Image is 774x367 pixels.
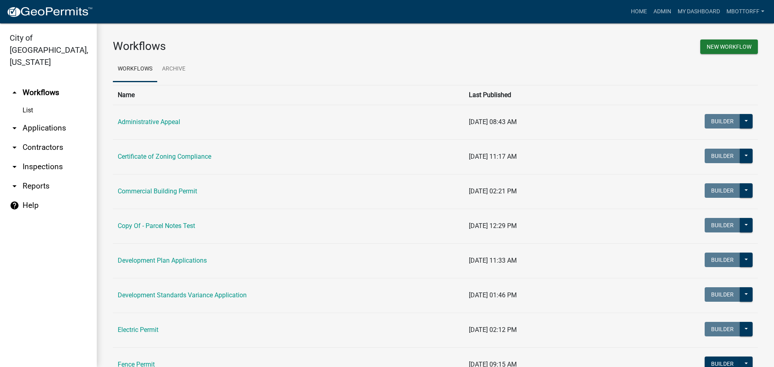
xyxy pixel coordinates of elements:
[118,257,207,264] a: Development Plan Applications
[469,222,517,230] span: [DATE] 12:29 PM
[469,257,517,264] span: [DATE] 11:33 AM
[469,153,517,160] span: [DATE] 11:17 AM
[723,4,768,19] a: Mbottorff
[118,153,211,160] a: Certificate of Zoning Compliance
[10,162,19,172] i: arrow_drop_down
[10,201,19,210] i: help
[113,39,429,53] h3: Workflows
[157,56,190,82] a: Archive
[113,56,157,82] a: Workflows
[10,88,19,97] i: arrow_drop_up
[705,218,740,232] button: Builder
[118,187,197,195] a: Commercial Building Permit
[464,85,610,105] th: Last Published
[469,118,517,126] span: [DATE] 08:43 AM
[705,183,740,198] button: Builder
[705,253,740,267] button: Builder
[469,326,517,334] span: [DATE] 02:12 PM
[705,322,740,336] button: Builder
[469,187,517,195] span: [DATE] 02:21 PM
[10,143,19,152] i: arrow_drop_down
[674,4,723,19] a: My Dashboard
[118,291,247,299] a: Development Standards Variance Application
[118,326,158,334] a: Electric Permit
[705,114,740,129] button: Builder
[705,287,740,302] button: Builder
[469,291,517,299] span: [DATE] 01:46 PM
[10,123,19,133] i: arrow_drop_down
[705,149,740,163] button: Builder
[700,39,758,54] button: New Workflow
[118,118,180,126] a: Administrative Appeal
[10,181,19,191] i: arrow_drop_down
[628,4,650,19] a: Home
[113,85,464,105] th: Name
[650,4,674,19] a: Admin
[118,222,195,230] a: Copy Of - Parcel Notes Test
